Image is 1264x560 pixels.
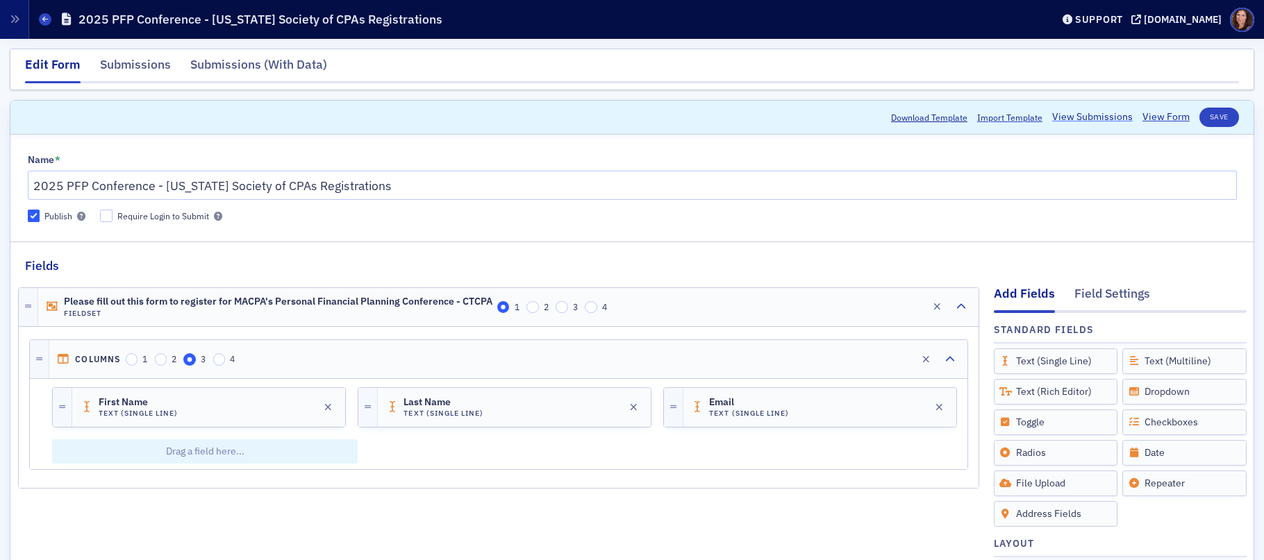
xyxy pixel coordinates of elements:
[98,409,178,418] h4: Text (Single Line)
[44,210,72,222] div: Publish
[526,301,539,314] input: 2
[190,56,327,81] div: Submissions (With Data)
[585,301,597,314] input: 4
[1122,470,1247,496] div: Repeater
[709,397,787,408] span: Email
[57,439,353,464] p: Drag a field here...
[543,301,548,312] span: 2
[1122,379,1247,405] div: Dropdown
[28,154,54,167] div: Name
[117,210,209,222] div: Require Login to Submit
[994,501,1118,527] div: Address Fields
[1131,15,1226,24] button: [DOMAIN_NAME]
[1142,110,1190,124] a: View Form
[230,353,235,364] span: 4
[25,56,81,83] div: Edit Form
[1199,108,1239,127] button: Save
[994,285,1055,312] div: Add Fields
[497,301,510,314] input: 1
[601,301,606,312] span: 4
[100,56,171,81] div: Submissions
[142,353,147,364] span: 1
[994,440,1118,466] div: Radios
[75,354,121,364] h4: Columns
[556,301,568,314] input: 3
[994,536,1035,551] h4: Layout
[994,409,1118,435] div: Toggle
[404,409,483,418] h4: Text (Single Line)
[1075,13,1123,26] div: Support
[1122,409,1247,435] div: Checkboxes
[64,309,492,318] h4: Fieldset
[709,409,789,418] h4: Text (Single Line)
[213,353,225,366] input: 4
[125,353,138,366] input: 1
[98,397,176,408] span: First Name
[1230,8,1254,32] span: Profile
[514,301,519,312] span: 1
[64,296,492,307] span: Please fill out this form to register for MACPA's Personal Financial Planning Conference - CTCPA
[25,257,59,275] h2: Fields
[891,111,967,124] button: Download Template
[572,301,577,312] span: 3
[994,348,1118,374] div: Text (Single Line)
[154,353,167,366] input: 2
[55,155,60,164] abbr: This field is required
[100,210,113,222] input: Require Login to Submit
[994,470,1118,496] div: File Upload
[172,353,176,364] span: 2
[1122,440,1247,466] div: Date
[1052,110,1133,124] a: View Submissions
[404,397,481,408] span: Last Name
[994,323,1095,337] h4: Standard Fields
[78,11,442,28] h1: 2025 PFP Conference - [US_STATE] Society of CPAs Registrations
[977,111,1042,124] span: Import Template
[1144,13,1222,26] div: [DOMAIN_NAME]
[28,210,40,222] input: Publish
[994,379,1118,405] div: Text (Rich Editor)
[1122,348,1247,374] div: Text (Multiline)
[183,353,196,366] input: 3
[1074,285,1150,310] div: Field Settings
[201,353,206,364] span: 3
